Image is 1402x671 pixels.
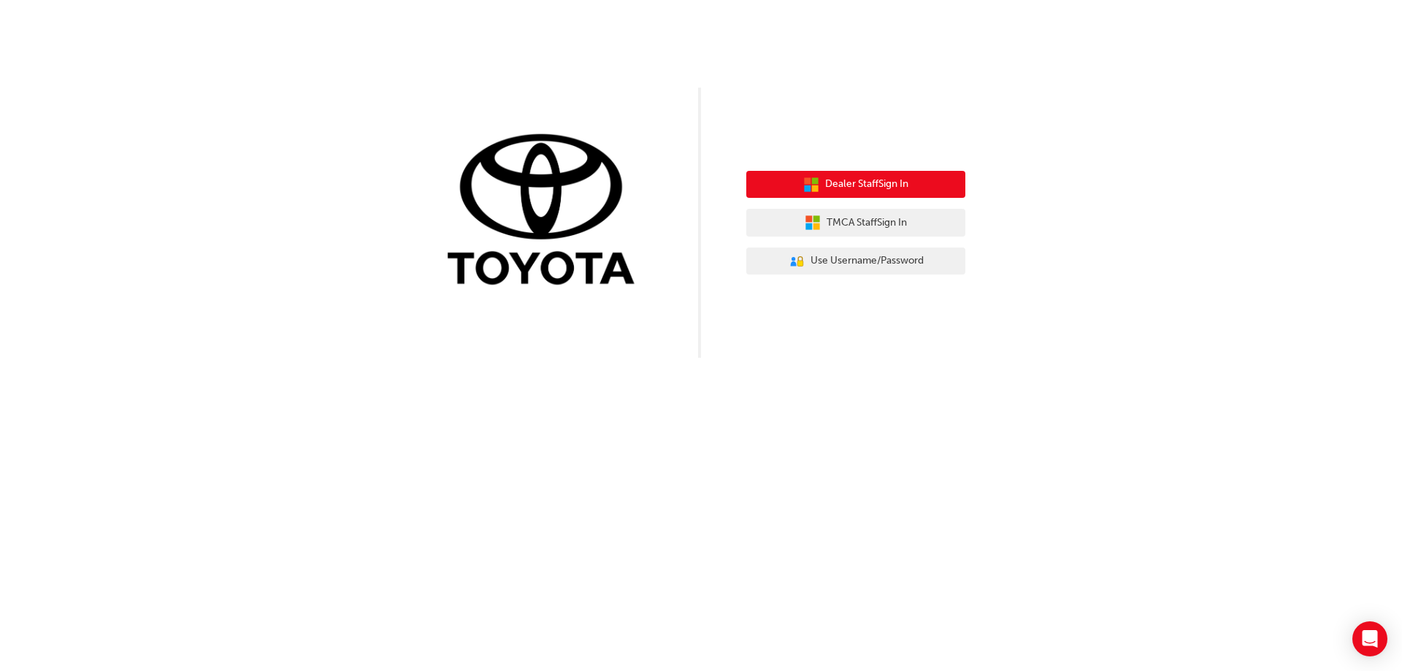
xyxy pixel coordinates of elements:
[746,171,965,199] button: Dealer StaffSign In
[746,248,965,275] button: Use Username/Password
[746,209,965,237] button: TMCA StaffSign In
[825,176,908,193] span: Dealer Staff Sign In
[811,253,924,269] span: Use Username/Password
[1352,621,1387,656] div: Open Intercom Messenger
[437,131,656,292] img: Trak
[827,215,907,231] span: TMCA Staff Sign In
